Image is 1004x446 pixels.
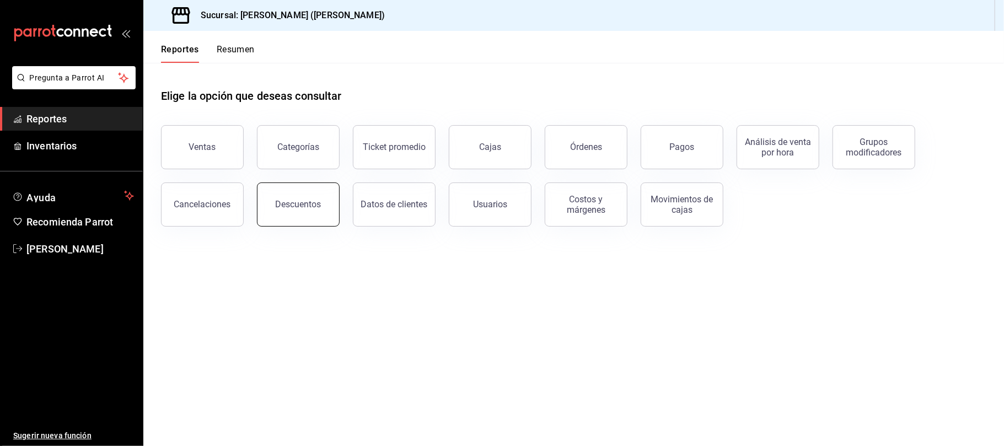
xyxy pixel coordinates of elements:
[833,125,915,169] button: Grupos modificadores
[737,125,819,169] button: Análisis de venta por hora
[545,125,627,169] button: Órdenes
[174,199,231,209] div: Cancelaciones
[641,125,723,169] button: Pagos
[670,142,695,152] div: Pagos
[840,137,908,158] div: Grupos modificadores
[641,182,723,227] button: Movimientos de cajas
[12,66,136,89] button: Pregunta a Parrot AI
[8,80,136,92] a: Pregunta a Parrot AI
[473,199,507,209] div: Usuarios
[30,72,119,84] span: Pregunta a Parrot AI
[552,194,620,215] div: Costos y márgenes
[744,137,812,158] div: Análisis de venta por hora
[257,182,340,227] button: Descuentos
[479,142,501,152] div: Cajas
[26,241,134,256] span: [PERSON_NAME]
[121,29,130,37] button: open_drawer_menu
[189,142,216,152] div: Ventas
[192,9,385,22] h3: Sucursal: [PERSON_NAME] ([PERSON_NAME])
[449,125,531,169] button: Cajas
[648,194,716,215] div: Movimientos de cajas
[26,189,120,202] span: Ayuda
[161,44,255,63] div: navigation tabs
[161,44,199,63] button: Reportes
[161,182,244,227] button: Cancelaciones
[363,142,426,152] div: Ticket promedio
[26,138,134,153] span: Inventarios
[353,182,436,227] button: Datos de clientes
[161,125,244,169] button: Ventas
[13,430,134,442] span: Sugerir nueva función
[217,44,255,63] button: Resumen
[26,111,134,126] span: Reportes
[276,199,321,209] div: Descuentos
[353,125,436,169] button: Ticket promedio
[257,125,340,169] button: Categorías
[361,199,428,209] div: Datos de clientes
[545,182,627,227] button: Costos y márgenes
[277,142,319,152] div: Categorías
[449,182,531,227] button: Usuarios
[26,214,134,229] span: Recomienda Parrot
[570,142,602,152] div: Órdenes
[161,88,342,104] h1: Elige la opción que deseas consultar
